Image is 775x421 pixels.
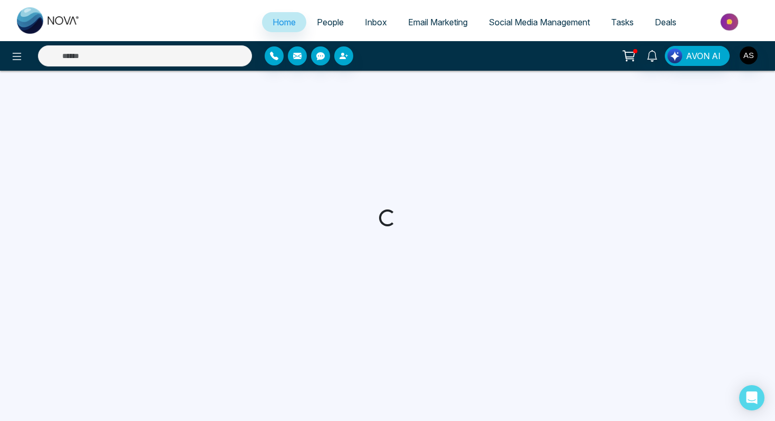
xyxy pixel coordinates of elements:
[317,17,344,27] span: People
[740,46,758,64] img: User Avatar
[644,12,687,32] a: Deals
[739,385,764,410] div: Open Intercom Messenger
[489,17,590,27] span: Social Media Management
[686,50,721,62] span: AVON AI
[600,12,644,32] a: Tasks
[611,17,634,27] span: Tasks
[408,17,468,27] span: Email Marketing
[667,49,682,63] img: Lead Flow
[306,12,354,32] a: People
[655,17,676,27] span: Deals
[273,17,296,27] span: Home
[665,46,730,66] button: AVON AI
[354,12,398,32] a: Inbox
[692,10,769,34] img: Market-place.gif
[365,17,387,27] span: Inbox
[478,12,600,32] a: Social Media Management
[17,7,80,34] img: Nova CRM Logo
[262,12,306,32] a: Home
[398,12,478,32] a: Email Marketing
